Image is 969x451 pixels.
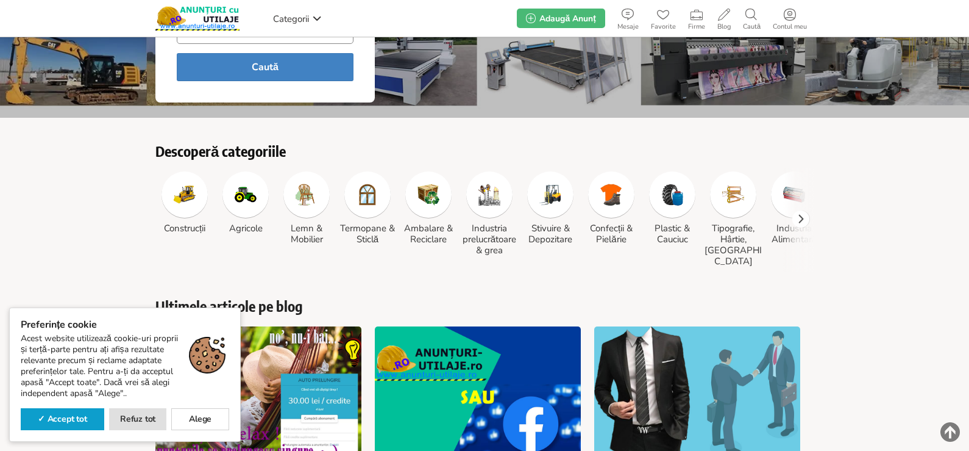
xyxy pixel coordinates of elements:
[399,223,458,245] h3: Ambalare & Reciclare
[600,184,622,206] img: Confecții & Pielărie
[338,223,397,245] h3: Termopane & Sticlă
[737,6,767,31] a: Caută
[643,223,701,245] h3: Plastic & Cauciuc
[517,9,605,28] a: Adaugă Anunț
[539,184,561,206] img: Stivuire & Depozitare
[765,223,823,245] h3: Industria Alimentară
[177,53,353,81] button: Caută
[296,184,318,206] img: Lemn & Mobilier
[521,223,580,245] h3: Stivuire & Depozitare
[478,184,500,206] img: Industria prelucrătoare & grea
[155,171,214,234] a: Construcții Construcții
[765,171,823,245] a: Industria Alimentară Industria Alimentară
[582,223,641,245] h3: Confecții & Pielărie
[174,184,196,206] img: Construcții
[338,171,397,245] a: Termopane & Sticlă Termopane & Sticlă
[645,6,682,31] a: Favorite
[722,184,744,206] img: Tipografie, Hârtie, Carton
[155,142,814,159] h2: Descoperă categoriile
[171,408,229,430] a: Alege
[460,171,519,256] a: Industria prelucrătoare & grea Industria prelucrătoare & grea
[704,171,762,267] a: Tipografie, Hârtie, Carton Tipografie, Hârtie, [GEOGRAPHIC_DATA]
[704,223,762,267] h3: Tipografie, Hârtie, [GEOGRAPHIC_DATA]
[682,6,711,31] a: Firme
[21,319,229,330] strong: Preferințe cookie
[357,184,378,206] img: Termopane & Sticlă
[661,184,683,206] img: Plastic & Cauciuc
[270,9,325,27] a: Categorii
[277,223,336,245] h3: Lemn & Mobilier
[216,223,275,234] h3: Agricole
[109,408,167,430] a: Refuz tot
[611,6,645,31] a: Mesaje
[235,184,257,206] img: Agricole
[643,171,701,245] a: Plastic & Cauciuc Plastic & Cauciuc
[737,23,767,31] span: Caută
[940,422,960,442] img: scroll-to-top.png
[155,6,240,31] img: Anunturi-Utilaje.RO
[582,171,641,245] a: Confecții & Pielărie Confecții & Pielărie
[711,23,737,31] span: Blog
[277,171,336,245] a: Lemn & Mobilier Lemn & Mobilier
[21,333,229,399] div: Acest website utilizează cookie-uri proprii și terță-parte pentru ați afișa rezultate relevante p...
[460,223,519,256] h3: Industria prelucrătoare & grea
[767,6,813,31] a: Contul meu
[216,171,275,234] a: Agricole Agricole
[21,408,104,430] a: ✓ Accept tot
[767,23,813,31] span: Contul meu
[399,171,458,245] a: Ambalare & Reciclare Ambalare & Reciclare
[611,23,645,31] span: Mesaje
[155,223,214,234] h3: Construcții
[155,297,814,314] a: Ultimele articole pe blog
[417,184,439,206] img: Ambalare & Reciclare
[682,23,711,31] span: Firme
[521,171,580,245] a: Stivuire & Depozitare Stivuire & Depozitare
[645,23,682,31] span: Favorite
[273,13,309,25] span: Categorii
[539,13,595,24] span: Adaugă Anunț
[711,6,737,31] a: Blog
